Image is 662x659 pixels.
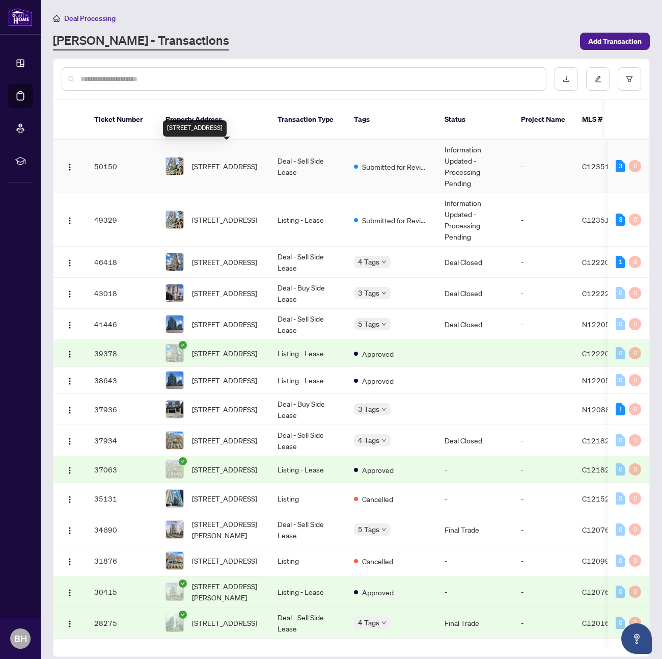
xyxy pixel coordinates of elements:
[555,67,578,91] button: download
[346,100,436,140] th: Tags
[381,438,387,443] span: down
[269,140,346,193] td: Deal - Sell Side Lease
[62,615,78,631] button: Logo
[269,483,346,514] td: Listing
[513,514,574,545] td: -
[582,525,623,534] span: C12076478
[269,278,346,309] td: Deal - Buy Side Lease
[362,587,394,598] span: Approved
[192,348,257,359] span: [STREET_ADDRESS]
[381,527,387,532] span: down
[588,33,642,49] span: Add Transaction
[616,403,625,415] div: 1
[629,256,641,268] div: 0
[66,620,74,628] img: Logo
[269,576,346,608] td: Listing - Lease
[582,376,624,385] span: N12205754
[436,514,513,545] td: Final Trade
[436,367,513,394] td: -
[66,466,74,475] img: Logo
[62,552,78,569] button: Logo
[513,309,574,340] td: -
[513,193,574,247] td: -
[66,163,74,171] img: Logo
[436,483,513,514] td: -
[166,211,183,228] img: thumbnail-img
[513,278,574,309] td: -
[621,623,652,654] button: Open asap
[86,394,157,425] td: 37936
[192,287,257,299] span: [STREET_ADDRESS]
[358,287,379,299] span: 3 Tags
[616,434,625,446] div: 0
[86,193,157,247] td: 49329
[626,75,633,83] span: filter
[166,253,183,271] img: thumbnail-img
[86,425,157,456] td: 37934
[66,589,74,597] img: Logo
[436,425,513,456] td: Deal Closed
[582,349,623,358] span: C12220675
[269,309,346,340] td: Deal - Sell Side Lease
[86,514,157,545] td: 34690
[358,523,379,535] span: 5 Tags
[358,256,379,268] span: 4 Tags
[166,284,183,302] img: thumbnail-img
[629,214,641,226] div: 0
[513,425,574,456] td: -
[513,456,574,483] td: -
[269,608,346,639] td: Deal - Sell Side Lease
[594,75,601,83] span: edit
[269,247,346,278] td: Deal - Sell Side Lease
[616,287,625,299] div: 0
[62,254,78,270] button: Logo
[513,576,574,608] td: -
[582,405,624,414] span: N12088415
[179,611,187,619] span: check-circle
[513,394,574,425] td: -
[629,403,641,415] div: 0
[629,492,641,505] div: 0
[192,435,257,446] span: [STREET_ADDRESS]
[616,523,625,536] div: 0
[192,464,257,475] span: [STREET_ADDRESS]
[629,586,641,598] div: 0
[582,320,624,329] span: N12205754
[66,437,74,445] img: Logo
[629,347,641,359] div: 0
[358,434,379,446] span: 4 Tags
[166,521,183,538] img: thumbnail-img
[616,318,625,330] div: 0
[62,372,78,388] button: Logo
[582,556,623,565] span: C12099904
[513,367,574,394] td: -
[582,436,623,445] span: C12182866
[513,483,574,514] td: -
[580,33,650,50] button: Add Transaction
[362,556,393,567] span: Cancelled
[192,375,257,386] span: [STREET_ADDRESS]
[86,608,157,639] td: 28275
[62,584,78,600] button: Logo
[157,100,269,140] th: Property Address
[513,100,574,140] th: Project Name
[269,545,346,576] td: Listing
[269,367,346,394] td: Listing - Lease
[86,278,157,309] td: 43018
[358,617,379,628] span: 4 Tags
[66,350,74,358] img: Logo
[616,256,625,268] div: 1
[66,495,74,504] img: Logo
[66,290,74,298] img: Logo
[629,555,641,567] div: 0
[62,345,78,361] button: Logo
[192,214,257,225] span: [STREET_ADDRESS]
[192,319,257,330] span: [STREET_ADDRESS]
[192,161,257,172] span: [STREET_ADDRESS]
[513,247,574,278] td: -
[616,214,625,226] div: 3
[513,545,574,576] td: -
[66,526,74,535] img: Logo
[513,340,574,367] td: -
[582,465,623,474] span: C12182866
